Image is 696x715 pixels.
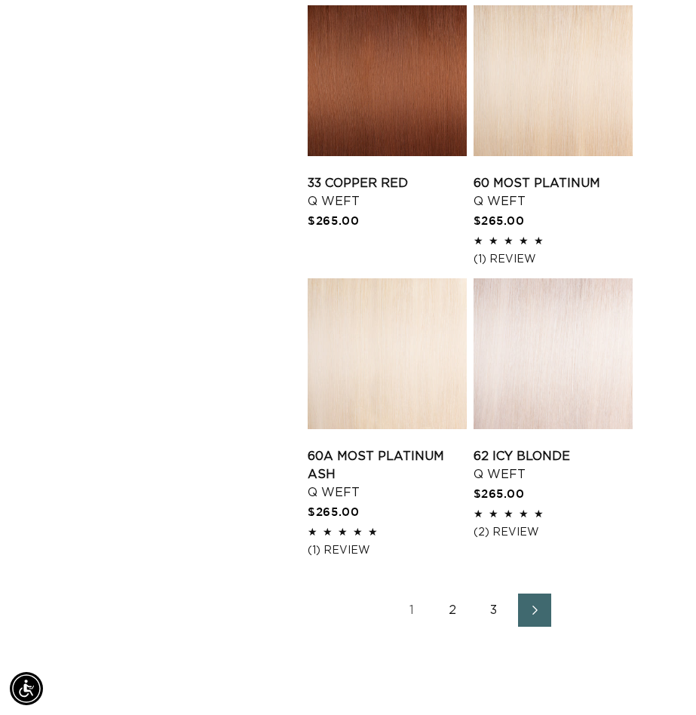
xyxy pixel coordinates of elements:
a: Next page [518,594,551,627]
nav: Pagination [308,594,638,627]
a: 60 Most Platinum Q Weft [474,174,633,210]
a: 33 Copper Red Q Weft [308,174,467,210]
a: Page 2 [437,594,470,627]
a: Page 1 [396,594,429,627]
a: 62 Icy Blonde Q Weft [474,447,633,483]
a: 60A Most Platinum Ash Q Weft [308,447,467,502]
div: Accessibility Menu [10,672,43,705]
a: Page 3 [477,594,511,627]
